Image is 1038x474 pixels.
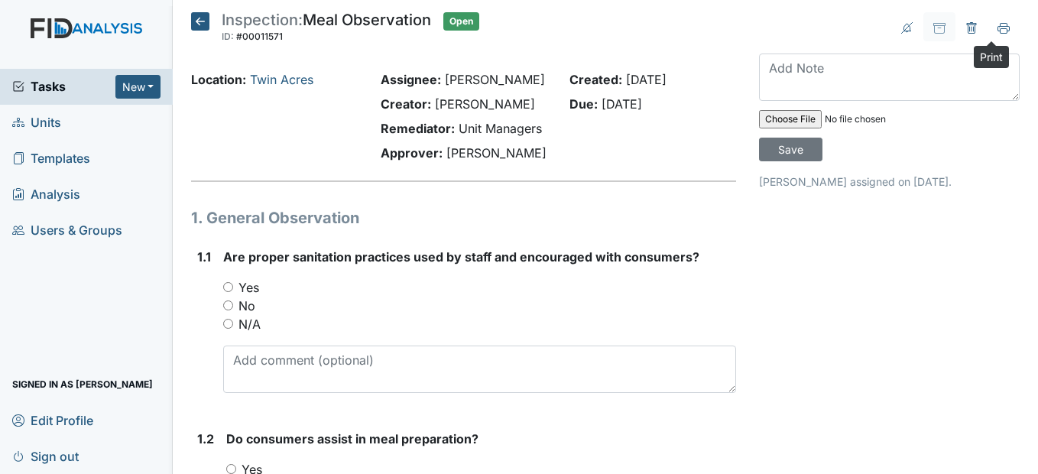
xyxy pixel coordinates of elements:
[446,145,547,161] span: [PERSON_NAME]
[238,315,261,333] label: N/A
[443,12,479,31] span: Open
[12,111,61,135] span: Units
[236,31,283,42] span: #00011571
[12,183,80,206] span: Analysis
[191,206,735,229] h1: 1. General Observation
[250,72,313,87] a: Twin Acres
[223,282,233,292] input: Yes
[974,46,1009,68] div: Print
[759,138,822,161] input: Save
[238,278,259,297] label: Yes
[759,174,1020,190] p: [PERSON_NAME] assigned on [DATE].
[226,431,478,446] span: Do consumers assist in meal preparation?
[12,77,115,96] a: Tasks
[226,464,236,474] input: Yes
[459,121,542,136] span: Unit Managers
[115,75,161,99] button: New
[238,297,255,315] label: No
[222,11,303,29] span: Inspection:
[223,249,699,265] span: Are proper sanitation practices used by staff and encouraged with consumers?
[381,121,455,136] strong: Remediator:
[12,147,90,170] span: Templates
[12,444,79,468] span: Sign out
[602,96,642,112] span: [DATE]
[12,372,153,396] span: Signed in as [PERSON_NAME]
[222,12,431,46] div: Meal Observation
[381,96,431,112] strong: Creator:
[381,145,443,161] strong: Approver:
[197,248,211,266] label: 1.1
[223,319,233,329] input: N/A
[381,72,441,87] strong: Assignee:
[569,72,622,87] strong: Created:
[569,96,598,112] strong: Due:
[197,430,214,448] label: 1.2
[435,96,535,112] span: [PERSON_NAME]
[191,72,246,87] strong: Location:
[445,72,545,87] span: [PERSON_NAME]
[12,219,122,242] span: Users & Groups
[12,408,93,432] span: Edit Profile
[223,300,233,310] input: No
[222,31,234,42] span: ID:
[626,72,667,87] span: [DATE]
